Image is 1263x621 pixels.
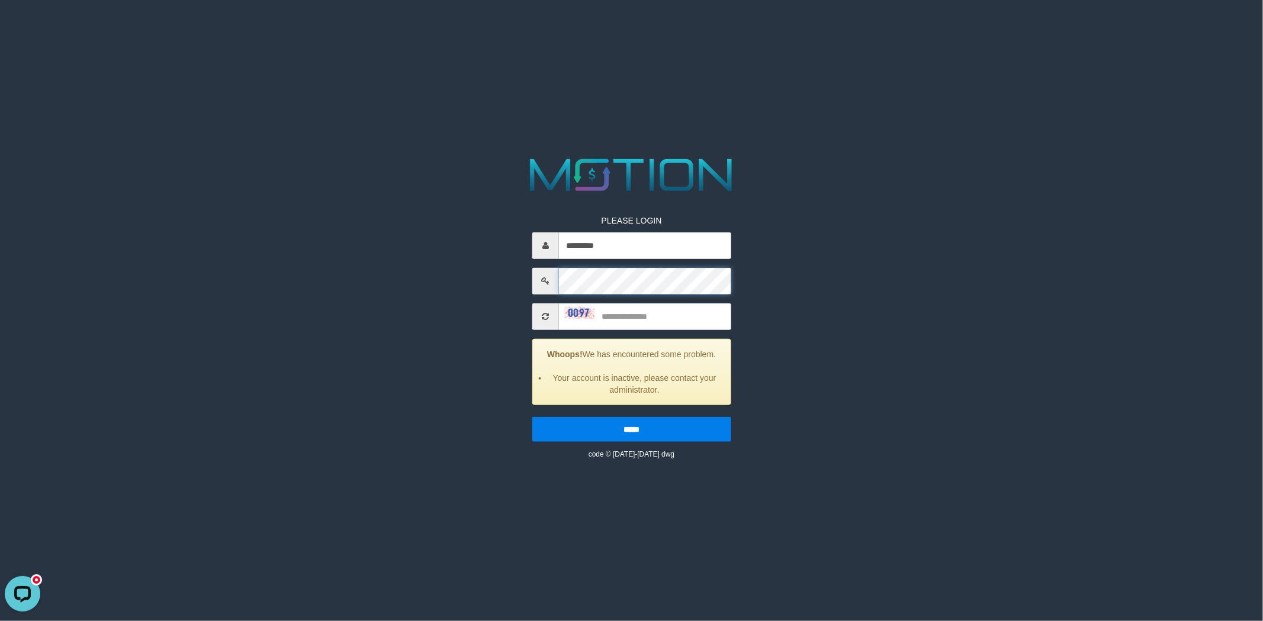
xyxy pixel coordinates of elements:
button: Open LiveChat chat widget [5,5,40,40]
div: We has encountered some problem. [532,338,731,405]
div: new message indicator [31,3,42,14]
li: Your account is inactive, please contact your administrator. [548,371,722,395]
img: captcha [565,307,594,319]
small: code © [DATE]-[DATE] dwg [589,449,674,458]
strong: Whoops! [547,349,583,358]
p: PLEASE LOGIN [532,214,731,226]
img: MOTION_logo.png [521,153,742,197]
